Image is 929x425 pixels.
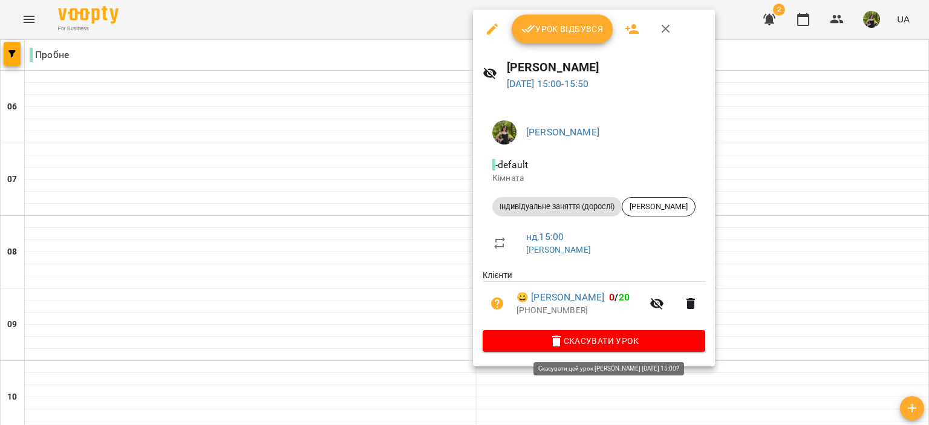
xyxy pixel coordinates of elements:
[526,245,591,255] a: [PERSON_NAME]
[512,15,613,44] button: Урок відбувся
[492,172,696,184] p: Кімната
[517,305,642,317] p: [PHONE_NUMBER]
[492,201,622,212] span: Індивідуальне заняття (дорослі)
[507,58,705,77] h6: [PERSON_NAME]
[526,231,564,242] a: нд , 15:00
[483,330,705,352] button: Скасувати Урок
[517,290,604,305] a: 😀 [PERSON_NAME]
[521,22,604,36] span: Урок відбувся
[609,291,630,303] b: /
[622,197,696,216] div: [PERSON_NAME]
[619,291,630,303] span: 20
[622,201,695,212] span: [PERSON_NAME]
[609,291,614,303] span: 0
[492,120,517,144] img: fec4bf7ef3f37228adbfcb2cb62aae31.jpg
[492,159,530,170] span: - default
[526,126,599,138] a: [PERSON_NAME]
[492,334,696,348] span: Скасувати Урок
[483,289,512,318] button: Візит ще не сплачено. Додати оплату?
[483,269,705,329] ul: Клієнти
[507,78,589,89] a: [DATE] 15:00-15:50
